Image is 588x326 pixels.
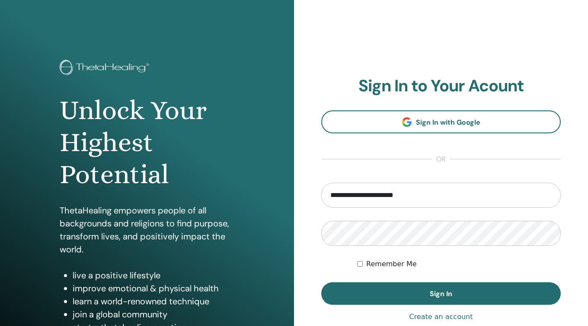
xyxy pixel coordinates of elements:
[73,282,234,295] li: improve emotional & physical health
[409,312,473,322] a: Create an account
[366,259,417,269] label: Remember Me
[432,154,450,165] span: or
[321,110,561,133] a: Sign In with Google
[73,308,234,321] li: join a global community
[321,76,561,96] h2: Sign In to Your Acount
[430,289,452,298] span: Sign In
[73,269,234,282] li: live a positive lifestyle
[60,204,234,256] p: ThetaHealing empowers people of all backgrounds and religions to find purpose, transform lives, a...
[60,94,234,191] h1: Unlock Your Highest Potential
[357,259,561,269] div: Keep me authenticated indefinitely or until I manually logout
[321,282,561,305] button: Sign In
[73,295,234,308] li: learn a world-renowned technique
[416,118,480,127] span: Sign In with Google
